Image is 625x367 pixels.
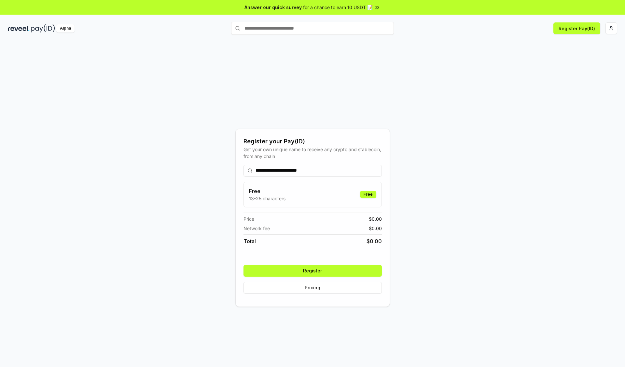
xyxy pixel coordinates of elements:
[369,216,382,222] span: $ 0.00
[367,237,382,245] span: $ 0.00
[243,137,382,146] div: Register your Pay(ID)
[243,146,382,160] div: Get your own unique name to receive any crypto and stablecoin, from any chain
[244,4,302,11] span: Answer our quick survey
[31,24,55,33] img: pay_id
[243,265,382,277] button: Register
[369,225,382,232] span: $ 0.00
[553,22,600,34] button: Register Pay(ID)
[243,237,256,245] span: Total
[243,216,254,222] span: Price
[303,4,373,11] span: for a chance to earn 10 USDT 📝
[249,187,285,195] h3: Free
[360,191,376,198] div: Free
[8,24,30,33] img: reveel_dark
[249,195,285,202] p: 13-25 characters
[243,225,270,232] span: Network fee
[243,282,382,294] button: Pricing
[56,24,75,33] div: Alpha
